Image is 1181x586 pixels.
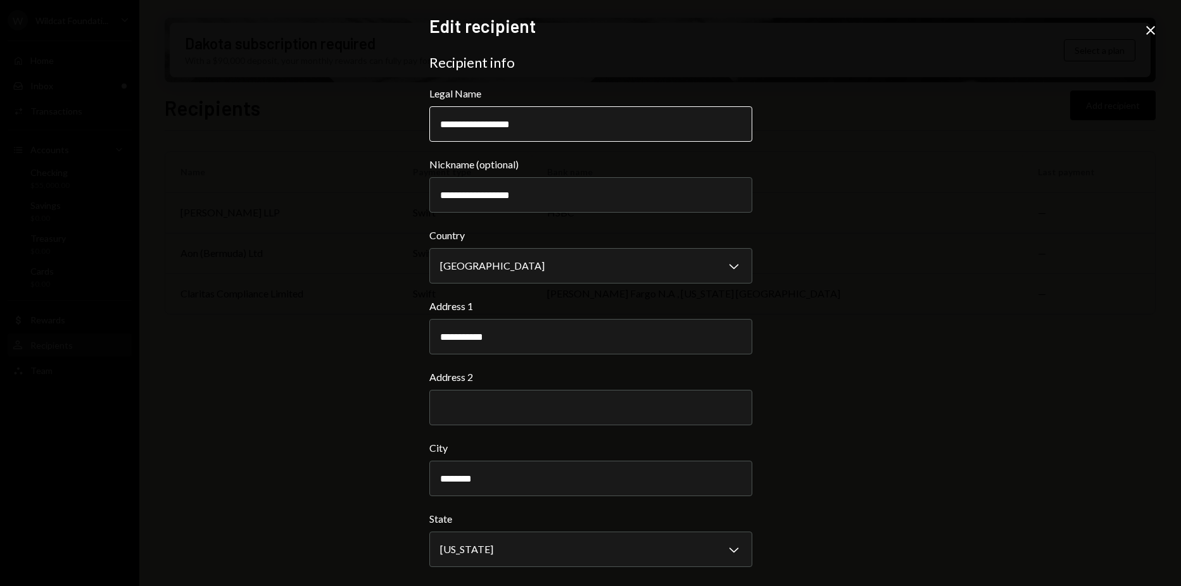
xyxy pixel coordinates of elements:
[429,157,752,172] label: Nickname (optional)
[429,370,752,385] label: Address 2
[429,228,752,243] label: Country
[429,248,752,284] button: Country
[429,440,752,456] label: City
[429,54,752,72] div: Recipient info
[429,14,752,39] h2: Edit recipient
[429,532,752,567] button: State
[429,511,752,527] label: State
[429,299,752,314] label: Address 1
[429,86,752,101] label: Legal Name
